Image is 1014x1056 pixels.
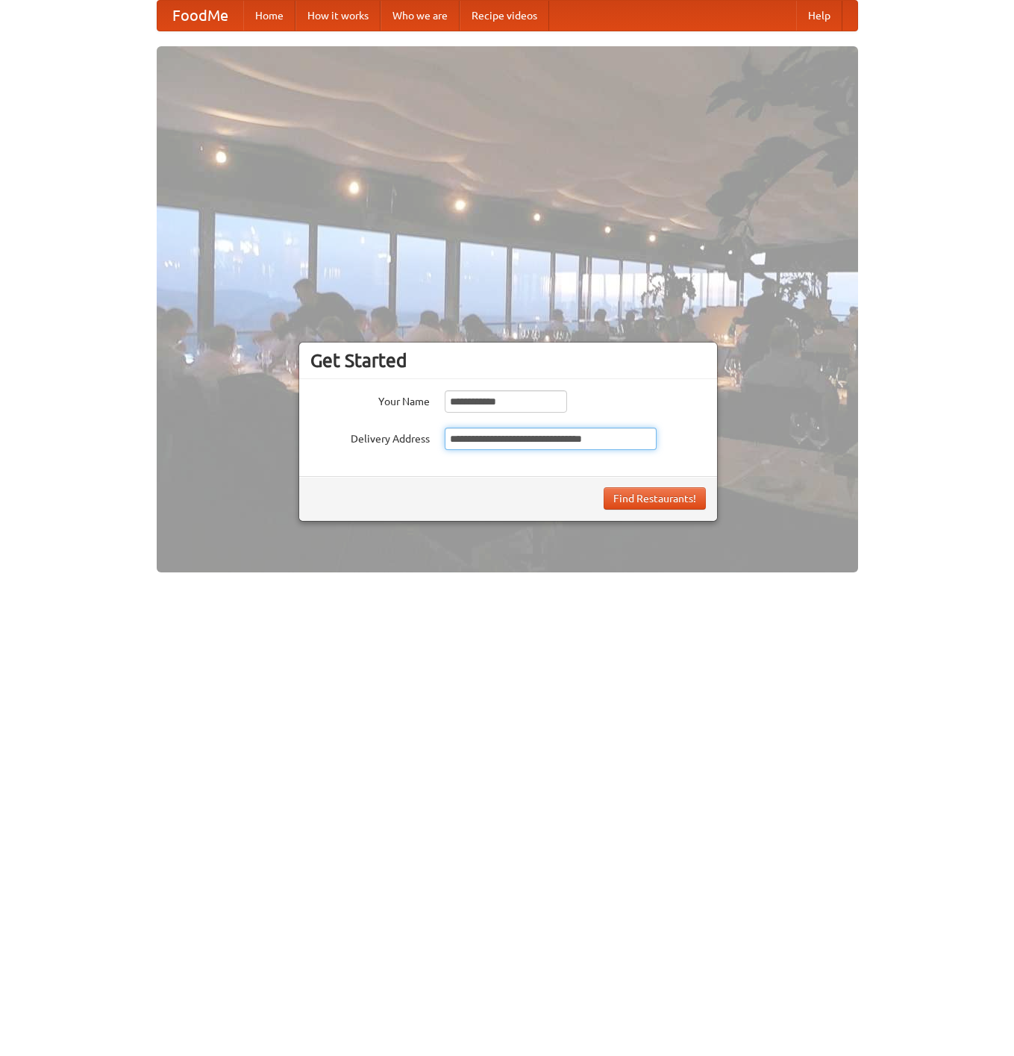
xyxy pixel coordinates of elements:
a: Home [243,1,295,31]
a: Help [796,1,842,31]
label: Your Name [310,390,430,409]
a: FoodMe [157,1,243,31]
button: Find Restaurants! [604,487,706,510]
a: Who we are [381,1,460,31]
a: Recipe videos [460,1,549,31]
label: Delivery Address [310,428,430,446]
h3: Get Started [310,349,706,372]
a: How it works [295,1,381,31]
